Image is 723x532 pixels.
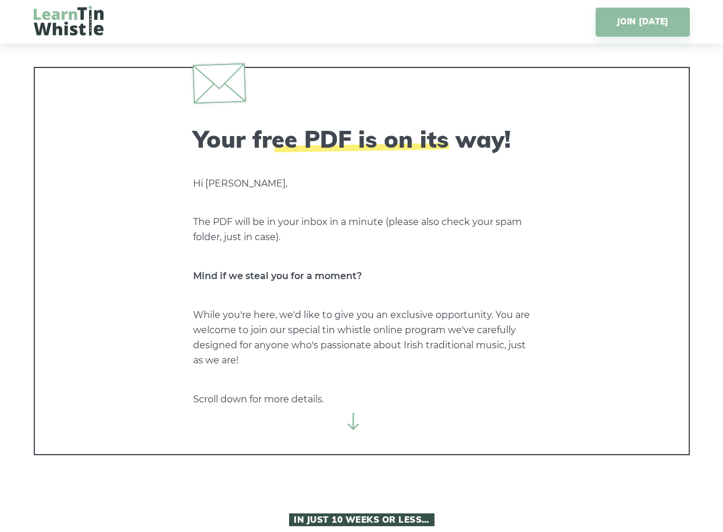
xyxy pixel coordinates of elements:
a: JOIN [DATE] [596,8,689,37]
img: LearnTinWhistle.com [34,6,104,35]
h2: Your free PDF is on its way! [193,125,530,153]
span: In Just 10 Weeks or Less… [289,513,434,526]
strong: Mind if we steal you for a moment? [193,270,362,281]
p: The PDF will be in your inbox in a minute (please also check your spam folder, just in case). [193,215,530,245]
p: Hi [PERSON_NAME], [193,176,530,191]
p: Scroll down for more details. [193,392,530,407]
p: While you're here, we'd like to give you an exclusive opportunity. You are welcome to join our sp... [193,308,530,368]
img: envelope.svg [192,63,245,103]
